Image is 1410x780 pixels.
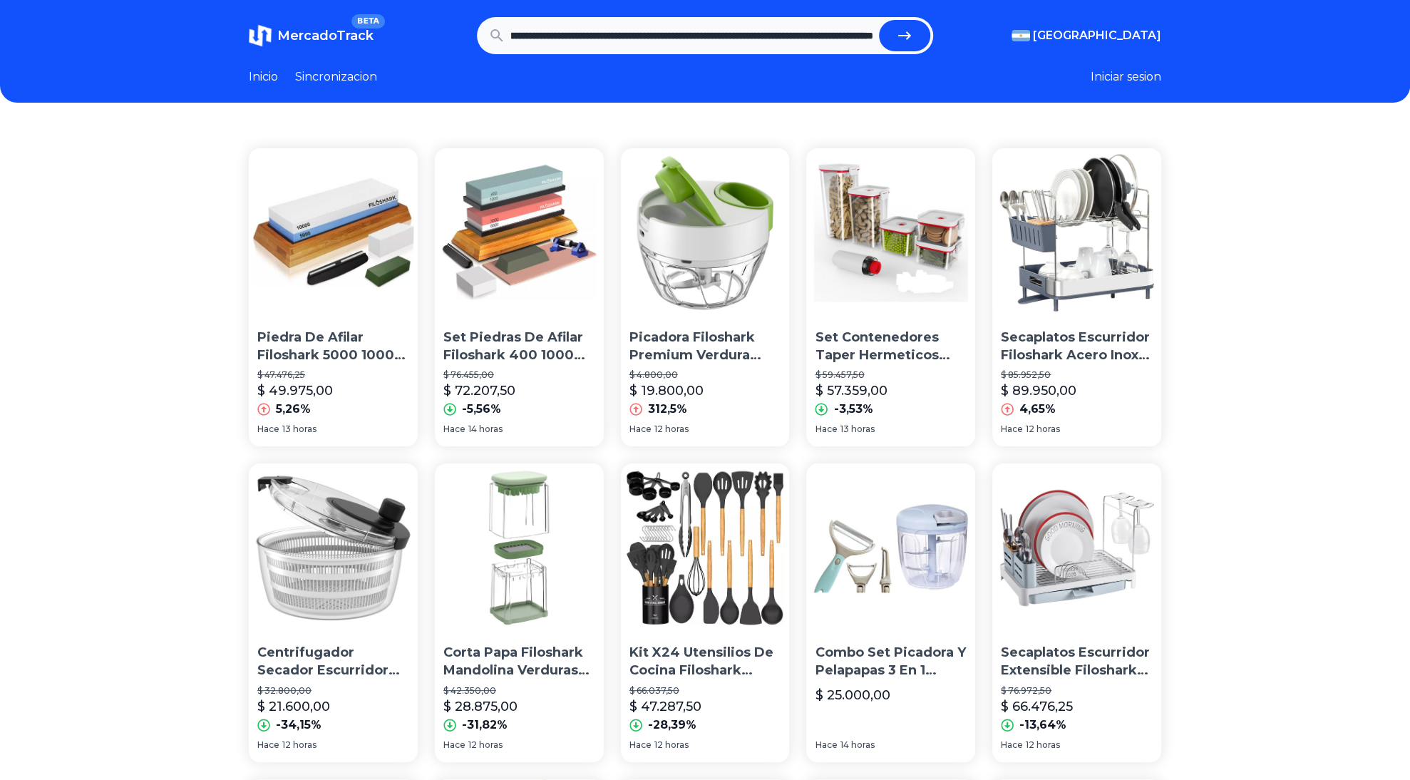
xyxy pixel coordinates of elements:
p: Secaplatos Escurridor Filoshark Acero Inox Bambu Premium [1001,329,1153,364]
p: $ 89.950,00 [1001,381,1076,401]
a: Combo Set Picadora Y Pelapapas 3 En 1 Pelador FilosharkCombo Set Picadora Y Pelapapas 3 En 1 Pela... [806,463,975,761]
span: Hace [815,739,837,751]
span: [GEOGRAPHIC_DATA] [1033,27,1161,44]
p: Combo Set Picadora Y Pelapapas 3 En 1 Pelador Filoshark [815,644,967,679]
a: Inicio [249,68,278,86]
p: $ 59.457,50 [815,369,967,381]
span: Hace [257,739,279,751]
a: Corta Papa Filoshark Mandolina Verduras Baston Papas FritasCorta Papa Filoshark Mandolina Verdura... [435,463,604,761]
p: $ 66.476,25 [1001,697,1073,717]
p: -5,56% [462,401,501,418]
span: 12 horas [654,739,689,751]
span: Hace [629,739,652,751]
a: Set Contenedores Taper Hermeticos Bomba De Vacio FilosharkSet Contenedores Taper Hermeticos Bomba... [806,148,975,446]
span: 12 horas [1026,424,1060,435]
p: $ 49.975,00 [257,381,333,401]
p: Kit X24 Utensilios De Cocina Filoshark Silicona Mango Madera [629,644,781,679]
span: 12 horas [654,424,689,435]
p: $ 76.972,50 [1001,685,1153,697]
span: 12 horas [468,739,503,751]
p: $ 66.037,50 [629,685,781,697]
a: Picadora Filoshark Premium Verdura 900ml MandolinaPicadora Filoshark Premium Verdura 900ml Mandol... [621,148,790,446]
p: $ 57.359,00 [815,381,887,401]
img: Set Contenedores Taper Hermeticos Bomba De Vacio Filoshark [806,148,975,317]
p: $ 72.207,50 [443,381,515,401]
span: 13 horas [282,424,317,435]
img: MercadoTrack [249,24,272,47]
p: Secaplatos Escurridor Extensible Filoshark Bambu Acero Inox [1001,644,1153,679]
a: Kit X24 Utensilios De Cocina Filoshark Silicona Mango MaderaKit X24 Utensilios De Cocina Filoshar... [621,463,790,761]
img: Piedra De Afilar Filoshark 5000 10000 Base De Bambú + Extras [249,148,418,317]
span: Hace [443,424,465,435]
p: Picadora Filoshark Premium Verdura 900ml Mandolina [629,329,781,364]
img: Secaplatos Escurridor Filoshark Acero Inox Bambu Premium [992,148,1161,317]
p: 312,5% [648,401,687,418]
p: $ 4.800,00 [629,369,781,381]
img: Argentina [1012,30,1030,41]
span: Hace [629,424,652,435]
span: Hace [1001,739,1023,751]
a: Piedra De Afilar Filoshark 5000 10000 Base De Bambú + ExtrasPiedra De Afilar Filoshark 5000 10000... [249,148,418,446]
span: BETA [351,14,385,29]
p: -3,53% [833,401,873,418]
a: Set Piedras De Afilar Filoshark 400 1000 3000 8000 7 En 1Set Piedras De Afilar Filoshark 400 1000... [435,148,604,446]
button: Iniciar sesion [1091,68,1161,86]
img: Combo Set Picadora Y Pelapapas 3 En 1 Pelador Filoshark [806,463,975,632]
span: 13 horas [840,424,874,435]
p: $ 21.600,00 [257,697,330,717]
img: Centrifugador Secador Escurridor De Verduras Filoshark 4lts [249,463,418,632]
p: -31,82% [462,717,508,734]
p: $ 28.875,00 [443,697,518,717]
span: Hace [1001,424,1023,435]
img: Corta Papa Filoshark Mandolina Verduras Baston Papas Fritas [435,463,604,632]
a: Secaplatos Escurridor Filoshark Acero Inox Bambu PremiumSecaplatos Escurridor Filoshark Acero Ino... [992,148,1161,446]
img: Secaplatos Escurridor Extensible Filoshark Bambu Acero Inox [992,463,1161,632]
p: $ 76.455,00 [443,369,595,381]
img: Kit X24 Utensilios De Cocina Filoshark Silicona Mango Madera [621,463,790,632]
span: 12 horas [282,739,317,751]
p: $ 19.800,00 [629,381,704,401]
a: Secaplatos Escurridor Extensible Filoshark Bambu Acero InoxSecaplatos Escurridor Extensible Filos... [992,463,1161,761]
p: -34,15% [276,717,321,734]
a: Centrifugador Secador Escurridor De Verduras Filoshark 4ltsCentrifugador Secador Escurridor De Ve... [249,463,418,761]
a: MercadoTrackBETA [249,24,374,47]
p: Set Piedras De Afilar Filoshark 400 1000 3000 8000 7 En 1 [443,329,595,364]
span: Hace [443,739,465,751]
p: $ 47.287,50 [629,697,701,717]
p: Centrifugador Secador Escurridor De Verduras Filoshark 4lts [257,644,409,679]
p: $ 32.800,00 [257,685,409,697]
span: Hace [815,424,837,435]
p: $ 25.000,00 [815,685,890,705]
span: MercadoTrack [277,28,374,43]
p: -28,39% [648,717,696,734]
p: 5,26% [276,401,311,418]
span: 14 horas [840,739,874,751]
p: $ 85.952,50 [1001,369,1153,381]
span: 12 horas [1026,739,1060,751]
span: Hace [257,424,279,435]
p: Set Contenedores Taper Hermeticos Bomba De Vacio Filoshark [815,329,967,364]
p: $ 47.476,25 [257,369,409,381]
img: Picadora Filoshark Premium Verdura 900ml Mandolina [621,148,790,317]
img: Set Piedras De Afilar Filoshark 400 1000 3000 8000 7 En 1 [435,148,604,317]
button: [GEOGRAPHIC_DATA] [1012,27,1161,44]
p: -13,64% [1019,717,1066,734]
p: $ 42.350,00 [443,685,595,697]
span: 14 horas [468,424,503,435]
p: Piedra De Afilar Filoshark 5000 10000 Base De Bambú + Extras [257,329,409,364]
p: 4,65% [1019,401,1056,418]
p: Corta Papa Filoshark Mandolina Verduras Baston Papas Fritas [443,644,595,679]
a: Sincronizacion [295,68,377,86]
